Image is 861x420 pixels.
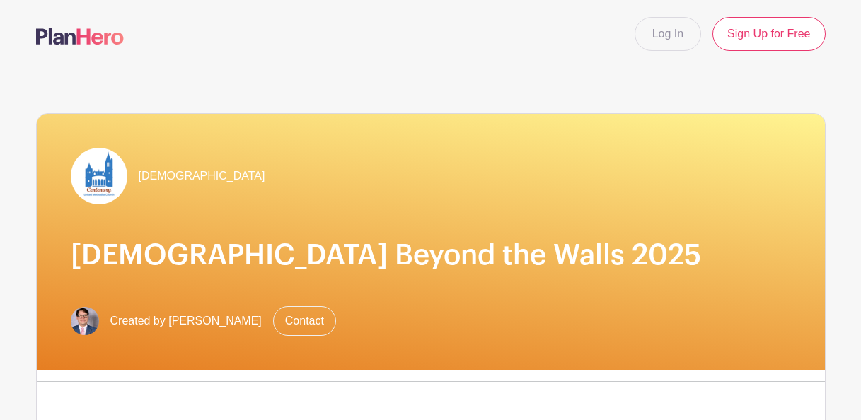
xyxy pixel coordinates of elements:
[36,28,124,45] img: logo-507f7623f17ff9eddc593b1ce0a138ce2505c220e1c5a4e2b4648c50719b7d32.svg
[139,168,265,185] span: [DEMOGRAPHIC_DATA]
[71,148,127,204] img: CUMC%20DRAFT%20LOGO.png
[110,313,262,329] span: Created by [PERSON_NAME]
[71,307,99,335] img: T.%20Moore%20Headshot%202024.jpg
[635,17,701,51] a: Log In
[71,238,791,272] h1: [DEMOGRAPHIC_DATA] Beyond the Walls 2025
[712,17,825,51] a: Sign Up for Free
[273,306,336,336] a: Contact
